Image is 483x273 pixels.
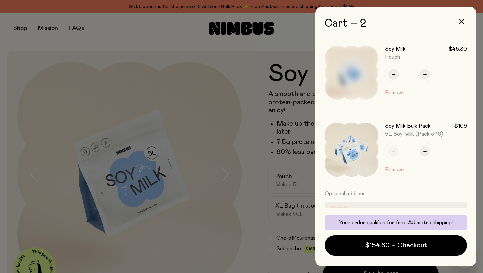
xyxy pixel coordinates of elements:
[449,46,467,52] span: $45.80
[454,123,467,129] span: $109
[325,17,467,30] h2: Cart – 2
[385,54,400,60] span: Pouch
[385,89,404,97] button: Remove
[325,185,467,202] h3: Optional add-ons
[325,235,467,256] button: $154.80 – Checkout
[329,219,463,226] p: Your order qualifies for free AU metro shipping!
[385,123,431,129] h3: Soy Milk Bulk Pack
[385,46,406,52] h3: Soy Milk
[385,166,404,174] button: Remove
[365,241,427,250] span: $154.80 – Checkout
[385,131,443,137] span: 5L Soy Milk (Pack of 6)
